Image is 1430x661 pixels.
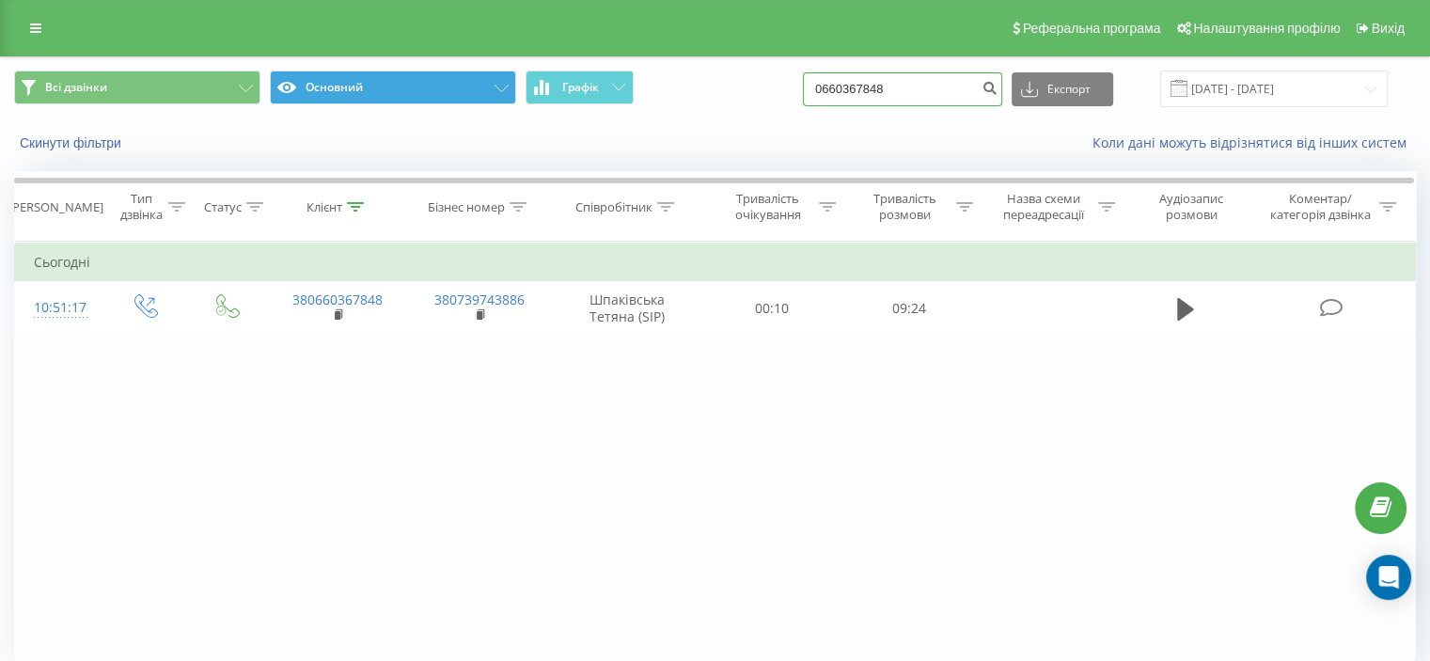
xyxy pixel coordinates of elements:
td: 00:10 [704,281,841,336]
span: Графік [562,81,599,94]
div: Аудіозапис розмови [1137,191,1247,223]
a: 380739743886 [434,291,525,308]
div: Тривалість розмови [857,191,951,223]
div: 10:51:17 [34,290,84,326]
button: Скинути фільтри [14,134,131,151]
div: Бізнес номер [428,199,505,215]
span: Налаштування профілю [1193,21,1340,36]
div: Клієнт [306,199,342,215]
div: Open Intercom Messenger [1366,555,1411,600]
div: Тривалість очікування [721,191,815,223]
div: Статус [204,199,242,215]
button: Основний [270,71,516,104]
span: Вихід [1372,21,1405,36]
div: [PERSON_NAME] [8,199,103,215]
td: Шпаківська Тетяна (SIP) [551,281,704,336]
a: 380660367848 [292,291,383,308]
button: Графік [526,71,634,104]
button: Експорт [1012,72,1113,106]
div: Назва схеми переадресації [995,191,1093,223]
button: Всі дзвінки [14,71,260,104]
span: Реферальна програма [1023,21,1161,36]
a: Коли дані можуть відрізнятися вiд інших систем [1092,134,1416,151]
td: 09:24 [841,281,977,336]
div: Тип дзвінка [118,191,163,223]
input: Пошук за номером [803,72,1002,106]
div: Співробітник [575,199,652,215]
span: Всі дзвінки [45,80,107,95]
div: Коментар/категорія дзвінка [1265,191,1375,223]
td: Сьогодні [15,244,1416,281]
